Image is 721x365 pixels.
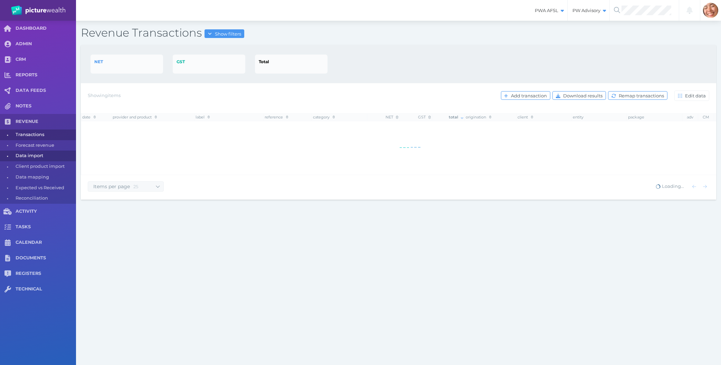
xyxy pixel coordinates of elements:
span: Items per page [88,183,133,190]
span: category [313,115,335,119]
span: DOCUMENTS [16,255,76,261]
span: CALENDAR [16,240,76,246]
button: Remap transactions [608,91,667,100]
span: REPORTS [16,72,76,78]
span: NOTES [16,103,76,109]
span: Data mapping [16,172,74,183]
span: provider and product [113,115,157,119]
span: PWA AFSL [530,8,567,13]
span: GST [418,115,431,119]
span: Data import [16,151,74,161]
span: REVENUE [16,119,76,125]
span: Loading... [655,183,684,189]
span: NET [386,115,398,119]
img: PW [11,6,65,15]
button: Show next page [701,182,709,191]
img: Sabrina Mena [703,3,718,18]
span: Remap transactions [617,93,667,98]
span: date [83,115,96,119]
span: Add transaction [510,93,550,98]
button: Add transaction [501,91,550,100]
span: NET [94,59,103,64]
span: origination [466,115,492,119]
span: Expected vs Received [16,183,74,193]
span: Client product import [16,161,74,172]
h2: Revenue Transactions [81,26,716,40]
span: PW Advisory [568,8,609,13]
span: TECHNICAL [16,286,76,292]
button: Edit data [674,90,709,101]
span: Show filters [213,31,244,37]
span: REGISTERS [16,271,76,277]
span: Edit data [684,93,709,98]
span: reference [265,115,288,119]
span: Transactions [16,129,74,140]
button: Show previous page [690,182,699,191]
th: package [627,113,682,121]
th: entity [572,113,627,121]
span: Total [259,59,269,64]
button: Download results [552,91,606,100]
span: Download results [562,93,606,98]
th: adv [682,113,698,121]
span: Forecast revenue [16,140,74,151]
button: Show filters [205,29,244,38]
span: TASKS [16,224,76,230]
span: client [518,115,533,119]
span: DASHBOARD [16,26,76,31]
span: label [196,115,210,119]
span: ACTIVITY [16,209,76,214]
span: Reconciliation [16,193,74,204]
span: total [449,115,463,119]
th: CM [698,113,714,121]
span: GST [177,59,185,64]
span: DATA FEEDS [16,88,76,94]
span: ADMIN [16,41,76,47]
span: Showing items [88,93,121,98]
span: CRM [16,57,76,63]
